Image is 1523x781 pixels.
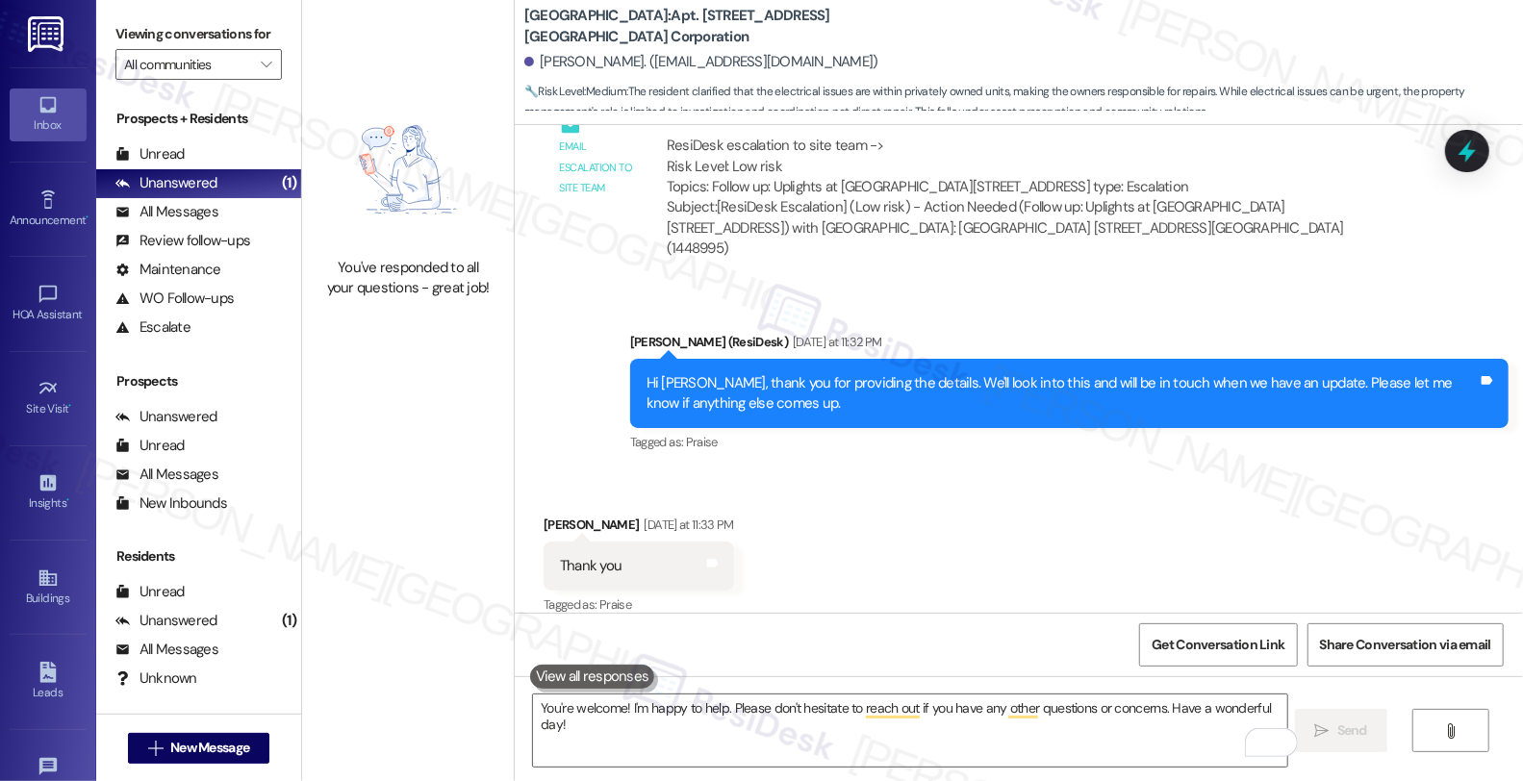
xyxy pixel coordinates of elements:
strong: 🔧 Risk Level: Medium [524,84,626,99]
div: Unanswered [115,173,217,193]
a: Site Visit • [10,372,87,424]
div: Prospects + Residents [96,109,301,129]
div: Review follow-ups [115,231,250,251]
div: Prospects [96,371,301,391]
i:  [261,57,271,72]
div: (1) [277,606,301,636]
button: New Message [128,733,270,764]
span: Get Conversation Link [1152,635,1284,655]
div: All Messages [115,202,218,222]
span: : The resident clarified that the electrical issues are within privately owned units, making the ... [524,82,1523,123]
button: Share Conversation via email [1307,623,1504,667]
div: New Inbounds [115,493,227,514]
div: Unanswered [115,407,217,427]
div: (1) [277,168,301,198]
div: Unread [115,436,185,456]
span: • [86,211,89,224]
span: • [66,493,69,507]
img: empty-state [323,91,493,247]
div: ResiDesk escalation to site team -> Risk Level: Low risk Topics: Follow up: Uplights at [GEOGRAPH... [667,136,1406,197]
button: Send [1295,709,1388,752]
span: Share Conversation via email [1320,635,1491,655]
div: [PERSON_NAME]. ([EMAIL_ADDRESS][DOMAIN_NAME]) [524,52,878,72]
span: Send [1337,720,1367,741]
div: Subject: [ResiDesk Escalation] (Low risk) - Action Needed (Follow up: Uplights at [GEOGRAPHIC_DAT... [667,197,1406,259]
input: All communities [124,49,251,80]
button: Get Conversation Link [1139,623,1297,667]
div: Hi [PERSON_NAME], thank you for providing the details. We'll look into this and will be in touch ... [647,373,1478,415]
div: Unknown [115,668,197,689]
div: You've responded to all your questions - great job! [323,258,493,299]
a: HOA Assistant [10,278,87,330]
div: [PERSON_NAME] (ResiDesk) [630,332,1509,359]
i:  [1444,723,1459,739]
div: Tagged as: [630,428,1509,456]
span: • [69,399,72,413]
div: [PERSON_NAME] [544,515,734,542]
div: All Messages [115,465,218,485]
div: WO Follow-ups [115,289,234,309]
label: Viewing conversations for [115,19,282,49]
span: Praise [686,434,718,450]
i:  [1315,723,1330,739]
textarea: To enrich screen reader interactions, please activate Accessibility in Grammarly extension settings [533,694,1287,767]
div: All Messages [115,640,218,660]
div: Unread [115,144,185,164]
div: Escalate [115,317,190,338]
div: Email escalation to site team [560,137,635,198]
span: Praise [599,596,631,613]
div: Residents [96,546,301,567]
img: ResiDesk Logo [28,16,67,52]
a: Buildings [10,562,87,614]
div: Tagged as: [544,591,734,618]
a: Leads [10,656,87,708]
div: Unread [115,582,185,602]
i:  [148,741,163,756]
span: New Message [170,738,249,758]
div: Unanswered [115,611,217,631]
div: Thank you [560,556,622,576]
a: Inbox [10,88,87,140]
div: [DATE] at 11:33 PM [640,515,734,535]
b: [GEOGRAPHIC_DATA]: Apt. [STREET_ADDRESS][GEOGRAPHIC_DATA] Corporation [524,6,909,47]
div: [DATE] at 11:32 PM [788,332,881,352]
div: Maintenance [115,260,221,280]
a: Insights • [10,466,87,518]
